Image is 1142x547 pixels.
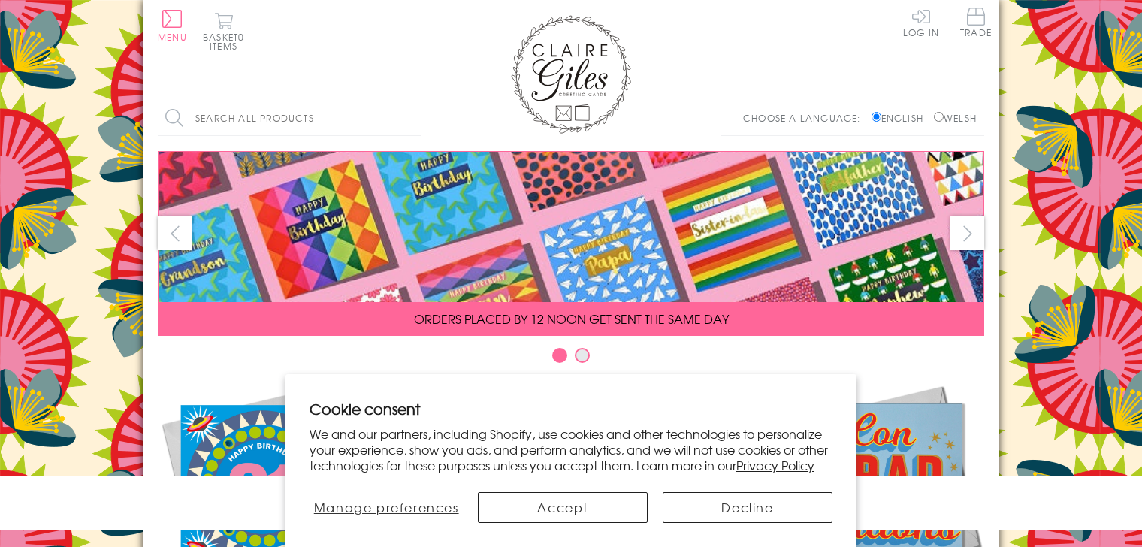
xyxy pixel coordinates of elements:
[511,15,631,134] img: Claire Giles Greetings Cards
[310,426,832,473] p: We and our partners, including Shopify, use cookies and other technologies to personalize your ex...
[406,101,421,135] input: Search
[158,10,187,41] button: Menu
[960,8,992,37] span: Trade
[158,30,187,44] span: Menu
[314,498,459,516] span: Manage preferences
[414,310,729,328] span: ORDERS PLACED BY 12 NOON GET SENT THE SAME DAY
[158,101,421,135] input: Search all products
[872,112,881,122] input: English
[934,111,977,125] label: Welsh
[575,348,590,363] button: Carousel Page 2
[950,216,984,250] button: next
[158,347,984,370] div: Carousel Pagination
[903,8,939,37] a: Log In
[210,30,244,53] span: 0 items
[310,492,463,523] button: Manage preferences
[478,492,648,523] button: Accept
[872,111,931,125] label: English
[736,456,814,474] a: Privacy Policy
[934,112,944,122] input: Welsh
[960,8,992,40] a: Trade
[158,216,192,250] button: prev
[552,348,567,363] button: Carousel Page 1 (Current Slide)
[203,12,244,50] button: Basket0 items
[663,492,832,523] button: Decline
[310,398,832,419] h2: Cookie consent
[743,111,869,125] p: Choose a language:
